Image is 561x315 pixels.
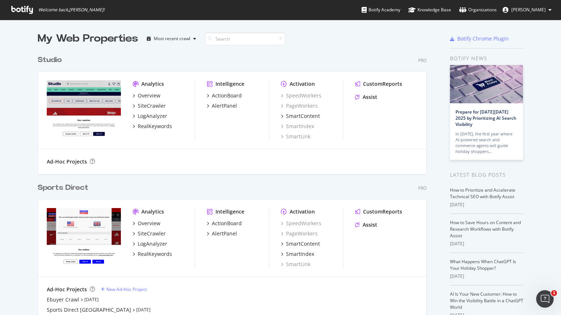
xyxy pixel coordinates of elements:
[212,220,242,227] div: ActionBoard
[207,102,237,110] a: AlertPanel
[133,123,172,130] a: RealKeywords
[450,241,523,247] div: [DATE]
[290,80,315,88] div: Activation
[47,306,131,314] a: Sports Direct [GEOGRAPHIC_DATA]
[141,208,164,215] div: Analytics
[281,92,321,99] a: SpeedWorkers
[207,230,237,237] a: AlertPanel
[450,291,523,310] a: AI Is Your New Customer: How to Win the Visibility Battle in a ChatGPT World
[38,183,88,193] div: Sports Direct
[281,123,314,130] a: SmartIndex
[450,273,523,280] div: [DATE]
[408,6,451,14] div: Knowledge Base
[286,250,314,258] div: SmartIndex
[281,133,310,140] a: SmartLink
[47,208,121,267] img: sportsdirect.com
[281,261,310,268] a: SmartLink
[141,80,164,88] div: Analytics
[286,240,320,247] div: SmartContent
[455,131,518,154] div: In [DATE], the first year where AI-powered search and commerce agents will guide holiday shoppers…
[363,80,402,88] div: CustomReports
[450,258,516,271] a: What Happens When ChatGPT Is Your Holiday Shopper?
[457,35,509,42] div: Botify Chrome Plugin
[133,102,166,110] a: SiteCrawler
[133,250,172,258] a: RealKeywords
[450,219,521,239] a: How to Save Hours on Content and Research Workflows with Botify Assist
[138,230,166,237] div: SiteCrawler
[281,220,321,227] a: SpeedWorkers
[47,296,79,303] a: Ebuyer Crawl
[455,109,516,127] a: Prepare for [DATE][DATE] 2025 by Prioritizing AI Search Visibility
[47,158,87,165] div: Ad-Hoc Projects
[450,187,515,200] a: How to Prioritize and Accelerate Technical SEO with Botify Assist
[133,240,167,247] a: LogAnalyzer
[362,6,400,14] div: Botify Academy
[47,80,121,139] img: studio.co.uk
[281,102,318,110] a: PageWorkers
[363,221,377,228] div: Assist
[205,32,285,45] input: Search
[450,171,523,179] div: Latest Blog Posts
[418,57,427,64] div: Pro
[47,286,87,293] div: Ad-Hoc Projects
[511,7,546,13] span: Alex Keene
[138,220,160,227] div: Overview
[136,307,150,313] a: [DATE]
[38,55,62,65] div: Studio
[38,55,65,65] a: Studio
[450,65,523,103] img: Prepare for Black Friday 2025 by Prioritizing AI Search Visibility
[212,102,237,110] div: AlertPanel
[207,220,242,227] a: ActionBoard
[215,80,244,88] div: Intelligence
[138,102,166,110] div: SiteCrawler
[551,290,557,296] span: 1
[38,31,138,46] div: My Web Properties
[450,201,523,208] div: [DATE]
[536,290,554,308] iframe: Intercom live chat
[281,230,318,237] a: PageWorkers
[38,183,91,193] a: Sports Direct
[138,112,167,120] div: LogAnalyzer
[215,208,244,215] div: Intelligence
[355,93,377,101] a: Assist
[101,286,147,292] a: New Ad-Hoc Project
[38,7,104,13] span: Welcome back, [PERSON_NAME] !
[212,92,242,99] div: ActionBoard
[154,37,190,41] div: Most recent crawl
[133,112,167,120] a: LogAnalyzer
[459,6,497,14] div: Organizations
[450,35,509,42] a: Botify Chrome Plugin
[281,250,314,258] a: SmartIndex
[286,112,320,120] div: SmartContent
[138,250,172,258] div: RealKeywords
[84,296,99,303] a: [DATE]
[290,208,315,215] div: Activation
[133,92,160,99] a: Overview
[418,185,427,191] div: Pro
[355,80,402,88] a: CustomReports
[138,123,172,130] div: RealKeywords
[144,33,199,45] button: Most recent crawl
[450,54,523,62] div: Botify news
[133,230,166,237] a: SiteCrawler
[363,93,377,101] div: Assist
[138,240,167,247] div: LogAnalyzer
[212,230,237,237] div: AlertPanel
[355,221,377,228] a: Assist
[363,208,402,215] div: CustomReports
[106,286,147,292] div: New Ad-Hoc Project
[207,92,242,99] a: ActionBoard
[138,92,160,99] div: Overview
[133,220,160,227] a: Overview
[497,4,557,16] button: [PERSON_NAME]
[355,208,402,215] a: CustomReports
